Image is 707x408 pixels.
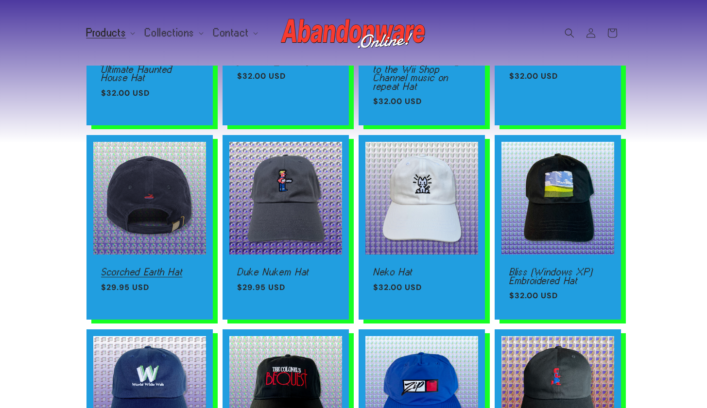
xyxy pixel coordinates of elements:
a: Duke Nukem Hat [237,268,334,276]
a: I'd rather be listening to the Wii Shop Channel music on repeat Hat [373,56,470,90]
span: Collections [145,28,194,37]
a: Abandonware [277,10,430,56]
a: Bliss (Windows XP) Embroidered Hat [509,268,606,285]
span: Contact [213,28,249,37]
summary: Contact [207,22,262,43]
a: Scorched Earth Hat [101,268,198,276]
summary: Search [559,22,580,44]
a: [PERSON_NAME] The Ultimate Haunted House Hat [101,56,198,82]
a: Neko Hat [373,268,470,276]
span: Products [86,28,126,37]
summary: Products [81,22,139,43]
img: Abandonware [281,14,427,52]
summary: Collections [139,22,207,43]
